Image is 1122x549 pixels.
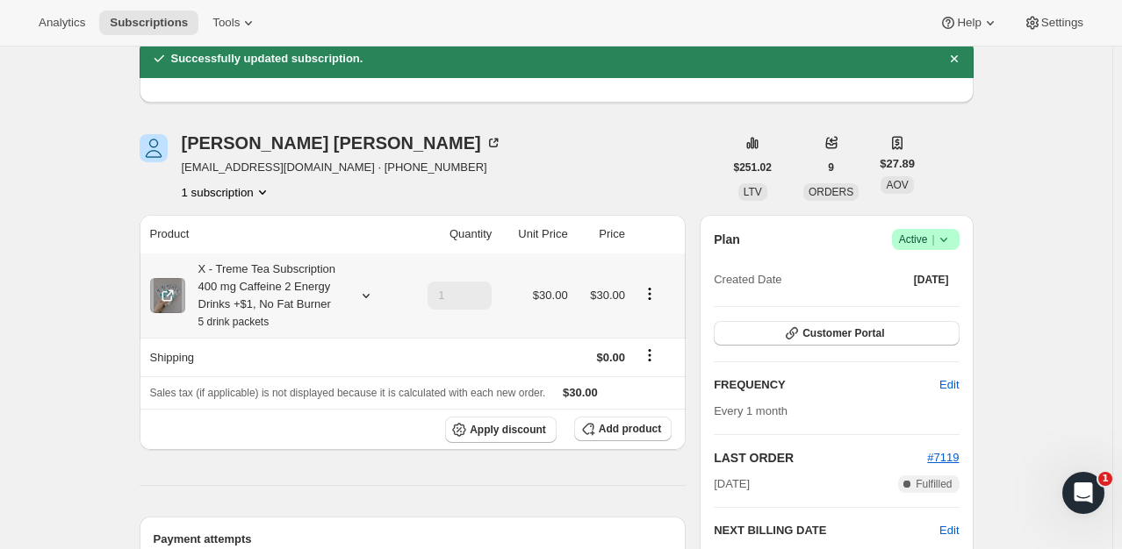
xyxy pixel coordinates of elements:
button: Analytics [28,11,96,35]
button: Apply discount [445,417,557,443]
h2: FREQUENCY [714,376,939,394]
div: X - Treme Tea Subscription 400 mg Caffeine 2 Energy Drinks +$1, No Fat Burner [185,260,343,331]
button: Dismiss notification [942,46,967,71]
span: Apply discount [470,423,546,437]
small: 5 drink packets [198,316,270,328]
span: Settings [1041,16,1083,30]
button: Subscriptions [99,11,198,35]
h2: NEXT BILLING DATE [714,522,939,539]
th: Unit Price [497,215,572,253]
span: $30.00 [533,289,568,302]
button: #7119 [927,449,959,467]
span: $30.00 [563,386,598,399]
button: Edit [929,371,969,399]
span: Fulfilled [916,477,952,491]
span: $30.00 [590,289,625,302]
span: Add product [599,422,661,436]
th: Price [573,215,630,253]
div: [PERSON_NAME] [PERSON_NAME] [182,134,502,152]
button: Edit [939,522,959,539]
span: Sales tax (if applicable) is not displayed because it is calculated with each new order. [150,387,546,399]
span: Customer Portal [802,326,884,340]
button: Customer Portal [714,321,959,346]
span: 1 [1098,472,1112,486]
span: [EMAIL_ADDRESS][DOMAIN_NAME] · [PHONE_NUMBER] [182,159,502,176]
span: Subscriptions [110,16,188,30]
span: Active [899,231,953,248]
span: $251.02 [734,160,772,175]
th: Shipping [140,338,404,376]
h2: LAST ORDER [714,449,927,467]
iframe: Intercom live chat [1062,472,1104,514]
span: Norma Webb [140,134,168,162]
h2: Successfully updated subscription. [171,50,363,68]
span: Edit [939,376,959,394]
span: Created Date [714,271,781,289]
h2: Plan [714,231,740,248]
span: AOV [886,179,908,191]
button: $251.02 [723,155,782,180]
span: Analytics [39,16,85,30]
span: [DATE] [914,273,949,287]
button: Settings [1013,11,1094,35]
span: Tools [212,16,240,30]
a: #7119 [927,451,959,464]
span: Every 1 month [714,404,788,417]
button: Tools [202,11,268,35]
span: 9 [828,160,834,175]
span: $27.89 [880,155,915,173]
span: $0.00 [596,351,625,364]
span: [DATE] [714,475,750,493]
button: Shipping actions [636,346,664,365]
button: [DATE] [903,267,960,292]
span: ORDERS [809,186,853,198]
button: Product actions [182,183,271,201]
button: Help [929,11,1009,35]
h2: Payment attempts [154,531,672,548]
button: Add product [574,417,672,441]
span: | [931,232,934,246]
th: Product [140,215,404,253]
span: Help [957,16,981,30]
button: 9 [817,155,845,180]
th: Quantity [403,215,497,253]
span: LTV [744,186,762,198]
button: Product actions [636,284,664,303]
